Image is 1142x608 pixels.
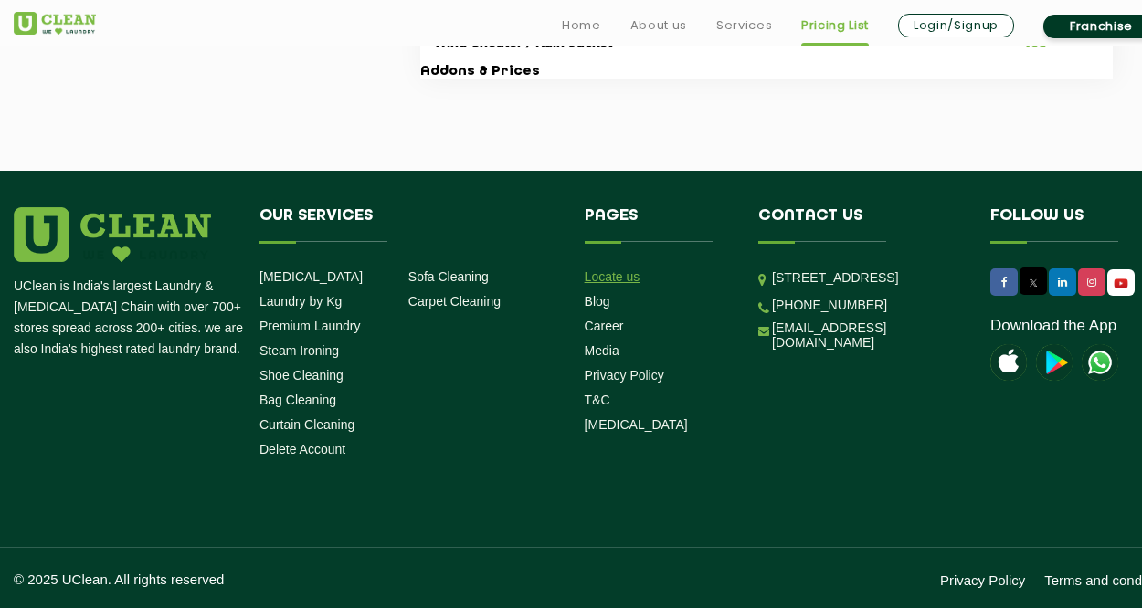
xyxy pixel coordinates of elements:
img: UClean Laundry and Dry Cleaning [1082,344,1118,381]
a: Home [562,15,601,37]
a: [MEDICAL_DATA] [259,269,363,284]
img: apple-icon.png [990,344,1027,381]
h4: Pages [585,207,732,242]
a: Career [585,319,624,333]
a: [EMAIL_ADDRESS][DOMAIN_NAME] [772,320,963,350]
a: Privacy Policy [585,368,664,383]
a: About us [630,15,687,37]
a: Bag Cleaning [259,393,336,407]
a: Steam Ironing [259,343,339,358]
a: Download the App [990,317,1116,335]
img: UClean Laundry and Dry Cleaning [1109,274,1133,293]
p: UClean is India's largest Laundry & [MEDICAL_DATA] Chain with over 700+ stores spread across 200+... [14,276,246,360]
a: [MEDICAL_DATA] [585,417,688,432]
h3: Addons & Prices [420,64,1113,80]
h4: Contact us [758,207,963,242]
a: Delete Account [259,442,345,456]
a: Shoe Cleaning [259,368,344,383]
a: Sofa Cleaning [408,269,489,284]
a: Media [585,343,619,358]
img: playstoreicon.png [1036,344,1073,381]
a: Privacy Policy [940,572,1025,588]
a: Login/Signup [898,14,1014,37]
a: Services [716,15,772,37]
p: © 2025 UClean. All rights reserved [14,571,594,587]
a: [PHONE_NUMBER] [772,298,887,312]
img: logo.png [14,207,211,262]
h4: Our Services [259,207,557,242]
p: [STREET_ADDRESS] [772,267,963,288]
a: Blog [585,294,610,309]
a: Laundry by Kg [259,294,342,309]
a: T&C [585,393,610,407]
a: Locate us [585,269,640,284]
a: Carpet Cleaning [408,294,501,309]
a: Curtain Cleaning [259,417,354,432]
a: Pricing List [801,15,869,37]
img: UClean Laundry and Dry Cleaning [14,12,96,35]
a: Premium Laundry [259,319,361,333]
